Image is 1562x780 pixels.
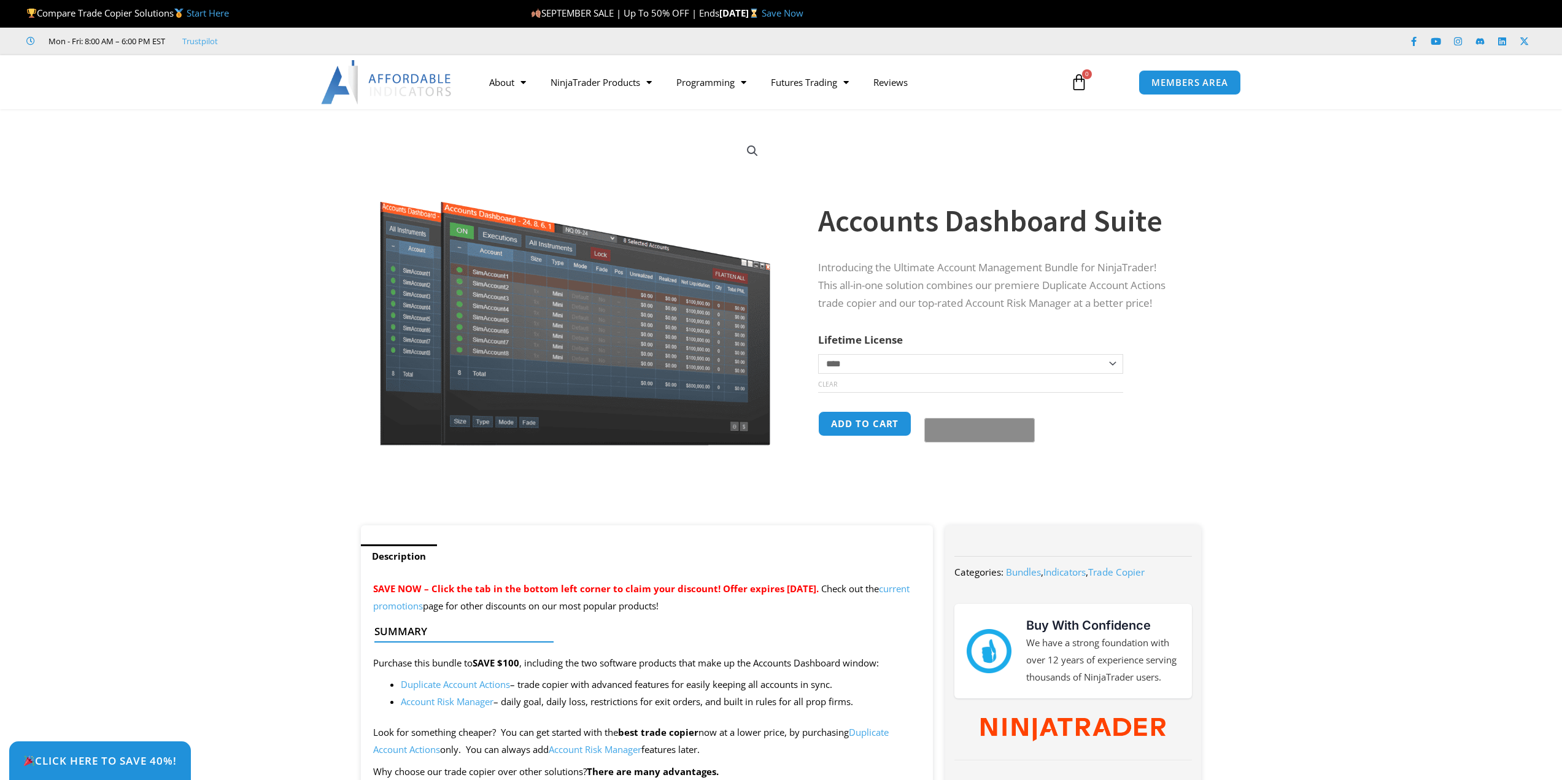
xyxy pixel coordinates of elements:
[373,724,921,759] p: Look for something cheaper? You can get started with the now at a lower price, by purchasing only...
[1026,616,1180,635] h3: Buy With Confidence
[26,7,229,19] span: Compare Trade Copier Solutions
[374,625,910,638] h4: Summary
[981,718,1166,741] img: NinjaTrader Wordmark color RGB | Affordable Indicators – NinjaTrader
[23,755,177,766] span: Click Here to save 40%!
[618,726,698,738] strong: best trade copier
[1088,566,1145,578] a: Trade Copier
[741,140,764,162] a: View full-screen image gallery
[401,676,921,693] li: – trade copier with advanced features for easily keeping all accounts in sync.
[473,657,519,669] strong: SAVE $100
[861,68,920,96] a: Reviews
[818,259,1177,312] p: Introducing the Ultimate Account Management Bundle for NinjaTrader! This all-in-one solution comb...
[321,60,453,104] img: LogoAI | Affordable Indicators – NinjaTrader
[1082,69,1092,79] span: 0
[187,7,229,19] a: Start Here
[401,695,493,708] a: Account Risk Manager
[373,655,921,672] p: Purchase this bundle to , including the two software products that make up the Accounts Dashboard...
[1043,566,1086,578] a: Indicators
[818,199,1177,242] h1: Accounts Dashboard Suite
[818,380,837,388] a: Clear options
[477,68,538,96] a: About
[378,131,773,446] img: Screenshot 2024-08-26 155710eeeee
[45,34,165,48] span: Mon - Fri: 8:00 AM – 6:00 PM EST
[9,741,191,780] a: 🎉Click Here to save 40%!
[818,411,911,436] button: Add to cart
[1052,64,1106,100] a: 0
[401,678,510,690] a: Duplicate Account Actions
[538,68,664,96] a: NinjaTrader Products
[1006,566,1145,578] span: , ,
[1006,566,1041,578] a: Bundles
[954,566,1003,578] span: Categories:
[759,68,861,96] a: Futures Trading
[182,34,218,48] a: Trustpilot
[1026,635,1180,686] p: We have a strong foundation with over 12 years of experience serving thousands of NinjaTrader users.
[719,7,762,19] strong: [DATE]
[1139,70,1241,95] a: MEMBERS AREA
[664,68,759,96] a: Programming
[924,418,1035,442] button: Buy with GPay
[967,629,1011,673] img: mark thumbs good 43913 | Affordable Indicators – NinjaTrader
[1151,78,1228,87] span: MEMBERS AREA
[762,7,803,19] a: Save Now
[532,9,541,18] img: 🍂
[401,693,921,711] li: – daily goal, daily loss, restrictions for exit orders, and built in rules for all prop firms.
[477,68,1056,96] nav: Menu
[361,544,437,568] a: Description
[818,333,903,347] label: Lifetime License
[922,409,1032,411] iframe: Secure payment input frame
[27,9,36,18] img: 🏆
[373,581,921,615] p: Check out the page for other discounts on our most popular products!
[373,582,819,595] span: SAVE NOW – Click the tab in the bottom left corner to claim your discount! Offer expires [DATE].
[24,755,34,766] img: 🎉
[749,9,759,18] img: ⌛
[531,7,719,19] span: SEPTEMBER SALE | Up To 50% OFF | Ends
[174,9,184,18] img: 🥇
